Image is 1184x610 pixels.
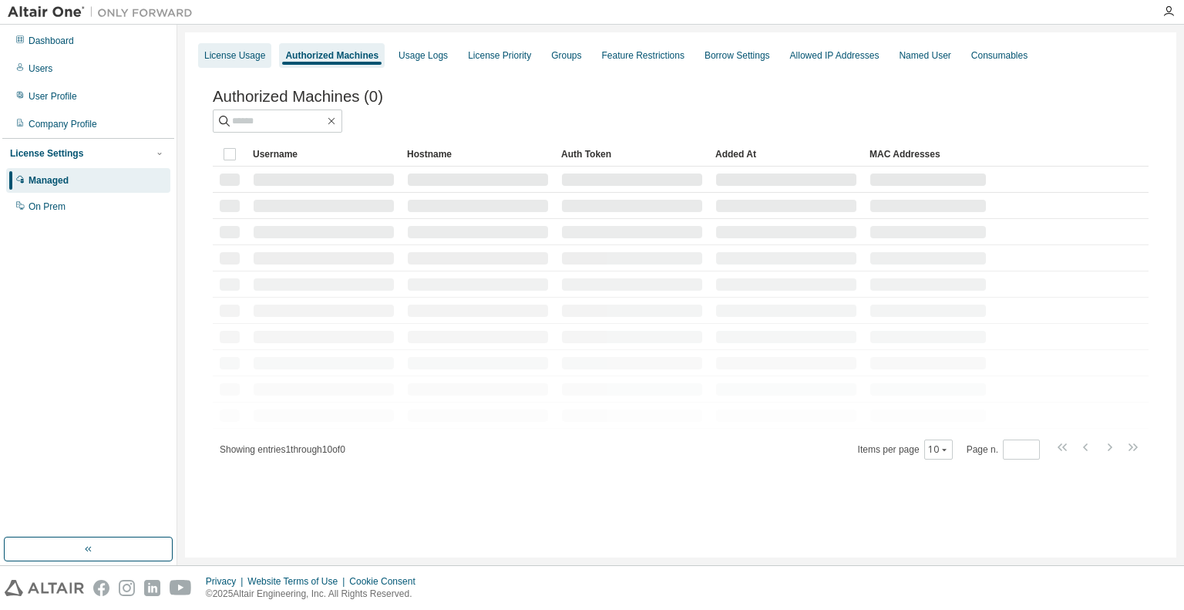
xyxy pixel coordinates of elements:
[790,49,880,62] div: Allowed IP Addresses
[29,90,77,103] div: User Profile
[551,49,581,62] div: Groups
[206,575,247,588] div: Privacy
[5,580,84,596] img: altair_logo.svg
[899,49,950,62] div: Named User
[119,580,135,596] img: instagram.svg
[869,142,987,167] div: MAC Addresses
[705,49,770,62] div: Borrow Settings
[10,147,83,160] div: License Settings
[220,444,345,455] span: Showing entries 1 through 10 of 0
[206,588,425,601] p: © 2025 Altair Engineering, Inc. All Rights Reserved.
[8,5,200,20] img: Altair One
[204,49,265,62] div: License Usage
[29,174,69,187] div: Managed
[29,118,97,130] div: Company Profile
[285,49,378,62] div: Authorized Machines
[967,440,1040,460] span: Page n.
[407,142,549,167] div: Hostname
[858,440,953,460] span: Items per page
[349,575,424,588] div: Cookie Consent
[93,580,109,596] img: facebook.svg
[468,49,531,62] div: License Priority
[29,62,52,75] div: Users
[928,443,949,456] button: 10
[399,49,448,62] div: Usage Logs
[29,201,66,213] div: On Prem
[561,142,703,167] div: Auth Token
[170,580,192,596] img: youtube.svg
[971,49,1028,62] div: Consumables
[602,49,684,62] div: Feature Restrictions
[144,580,160,596] img: linkedin.svg
[29,35,74,47] div: Dashboard
[213,88,383,106] span: Authorized Machines (0)
[253,142,395,167] div: Username
[247,575,349,588] div: Website Terms of Use
[715,142,857,167] div: Added At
